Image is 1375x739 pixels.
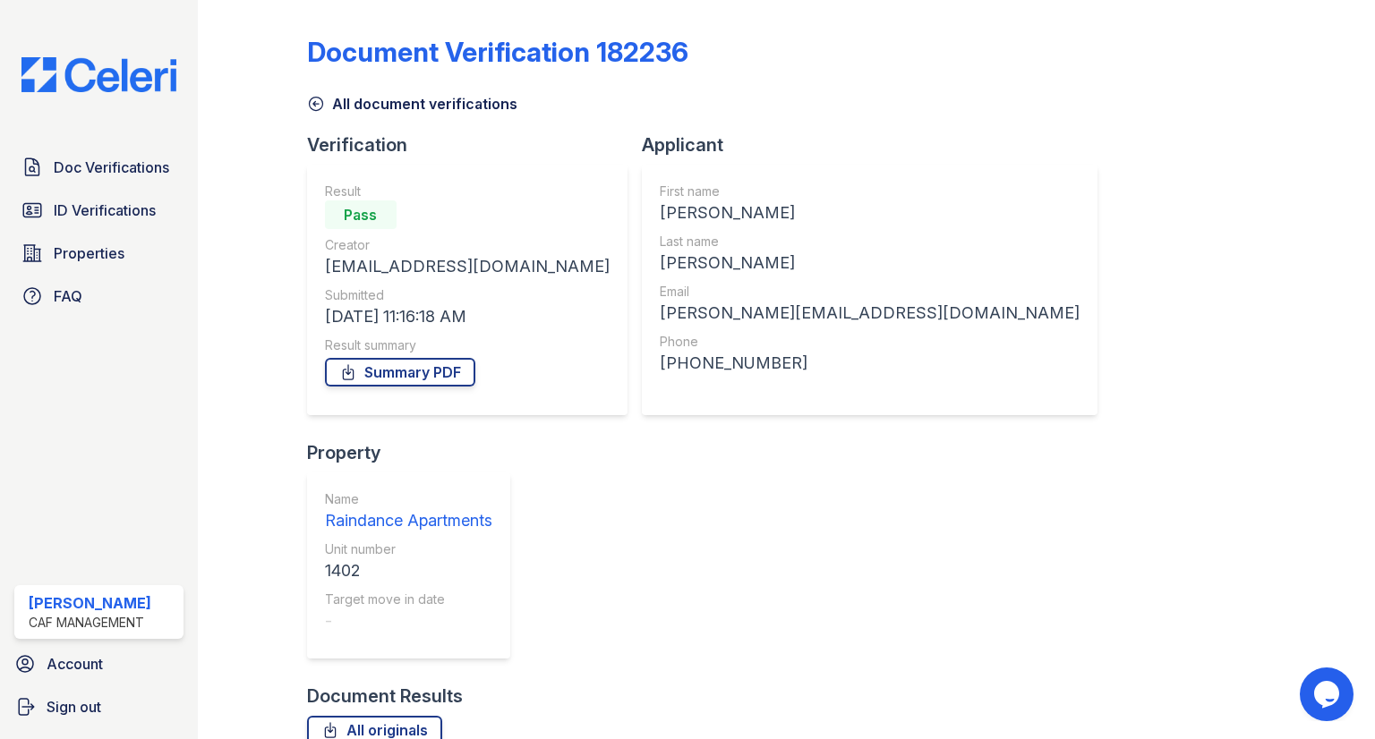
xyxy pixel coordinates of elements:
[14,235,184,271] a: Properties
[325,608,492,633] div: -
[325,540,492,558] div: Unit number
[660,301,1080,326] div: [PERSON_NAME][EMAIL_ADDRESS][DOMAIN_NAME]
[325,490,492,508] div: Name
[660,200,1080,225] div: [PERSON_NAME]
[325,200,397,229] div: Pass
[307,440,525,465] div: Property
[47,653,103,675] span: Account
[642,132,1112,157] div: Applicant
[29,592,151,614] div: [PERSON_NAME]
[325,508,492,533] div: Raindance Apartments
[660,233,1080,251] div: Last name
[325,183,610,200] div: Result
[325,490,492,533] a: Name Raindance Apartments
[7,689,191,725] a: Sign out
[325,558,492,583] div: 1402
[47,696,101,718] span: Sign out
[54,242,124,264] span: Properties
[307,93,517,115] a: All document verifications
[7,57,191,92] img: CE_Logo_Blue-a8612792a0a2168367f1c8372b55b34899dd931a85d93a1a3d3e32e68fde9ad4.png
[7,646,191,682] a: Account
[660,183,1080,200] div: First name
[14,192,184,228] a: ID Verifications
[325,236,610,254] div: Creator
[660,251,1080,276] div: [PERSON_NAME]
[14,278,184,314] a: FAQ
[660,333,1080,351] div: Phone
[325,304,610,329] div: [DATE] 11:16:18 AM
[660,351,1080,376] div: [PHONE_NUMBER]
[660,283,1080,301] div: Email
[325,336,610,354] div: Result summary
[54,200,156,221] span: ID Verifications
[307,132,642,157] div: Verification
[325,358,475,386] a: Summary PDF
[325,590,492,608] div: Target move in date
[307,684,463,709] div: Document Results
[14,149,184,185] a: Doc Verifications
[325,286,610,304] div: Submitted
[29,614,151,632] div: CAF Management
[54,285,82,307] span: FAQ
[1300,667,1357,721] iframe: chat widget
[325,254,610,279] div: [EMAIL_ADDRESS][DOMAIN_NAME]
[54,157,169,178] span: Doc Verifications
[307,36,688,68] div: Document Verification 182236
